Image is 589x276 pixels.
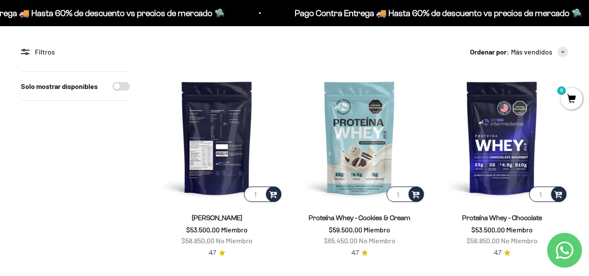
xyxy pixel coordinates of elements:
[359,236,395,245] span: No Miembro
[209,248,216,258] span: 4.7
[181,236,214,245] span: $58.850,00
[494,248,501,258] span: 4.7
[556,85,567,96] mark: 0
[506,225,533,234] span: Miembro
[501,236,538,245] span: No Miembro
[561,95,582,104] a: 0
[209,248,225,258] a: 4.74.7 de 5.0 estrellas
[221,225,248,234] span: Miembro
[511,46,568,58] button: Más vendidos
[324,236,357,245] span: $65.450,00
[351,248,368,258] a: 4.74.7 de 5.0 estrellas
[494,248,511,258] a: 4.74.7 de 5.0 estrellas
[292,6,579,20] p: Pago Contra Entrega 🚚 Hasta 60% de descuento vs precios de mercado 🛸
[216,236,252,245] span: No Miembro
[511,46,552,58] span: Más vendidos
[151,72,283,204] img: Proteína Whey - Vainilla
[192,214,242,221] a: [PERSON_NAME]
[329,225,362,234] span: $59.500,00
[309,214,410,221] a: Proteína Whey - Cookies & Cream
[21,81,98,92] label: Solo mostrar disponibles
[466,236,500,245] span: $58.850,00
[21,46,130,58] div: Filtros
[364,225,390,234] span: Miembro
[462,214,542,221] a: Proteína Whey - Chocolate
[186,225,220,234] span: $53.500,00
[351,248,359,258] span: 4.7
[471,225,505,234] span: $53.500,00
[470,46,509,58] span: Ordenar por:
